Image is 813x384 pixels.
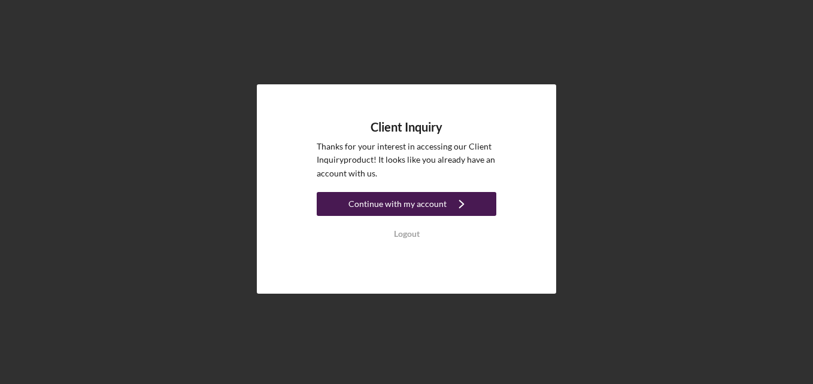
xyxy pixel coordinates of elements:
button: Logout [317,222,496,246]
div: Logout [394,222,420,246]
h4: Client Inquiry [371,120,442,134]
a: Continue with my account [317,192,496,219]
button: Continue with my account [317,192,496,216]
div: Continue with my account [348,192,447,216]
p: Thanks for your interest in accessing our Client Inquiry product! It looks like you already have ... [317,140,496,180]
